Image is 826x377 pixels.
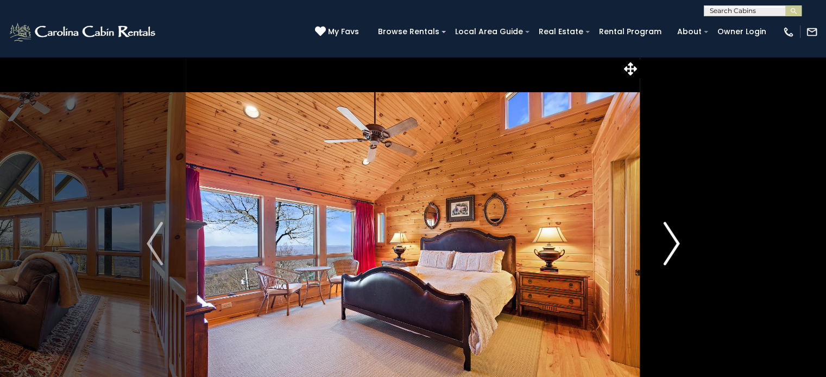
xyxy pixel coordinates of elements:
[533,23,589,40] a: Real Estate
[373,23,445,40] a: Browse Rentals
[315,26,362,38] a: My Favs
[712,23,772,40] a: Owner Login
[672,23,707,40] a: About
[450,23,528,40] a: Local Area Guide
[783,26,795,38] img: phone-regular-white.png
[663,222,679,265] img: arrow
[806,26,818,38] img: mail-regular-white.png
[8,21,159,43] img: White-1-2.png
[328,26,359,37] span: My Favs
[594,23,667,40] a: Rental Program
[147,222,163,265] img: arrow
